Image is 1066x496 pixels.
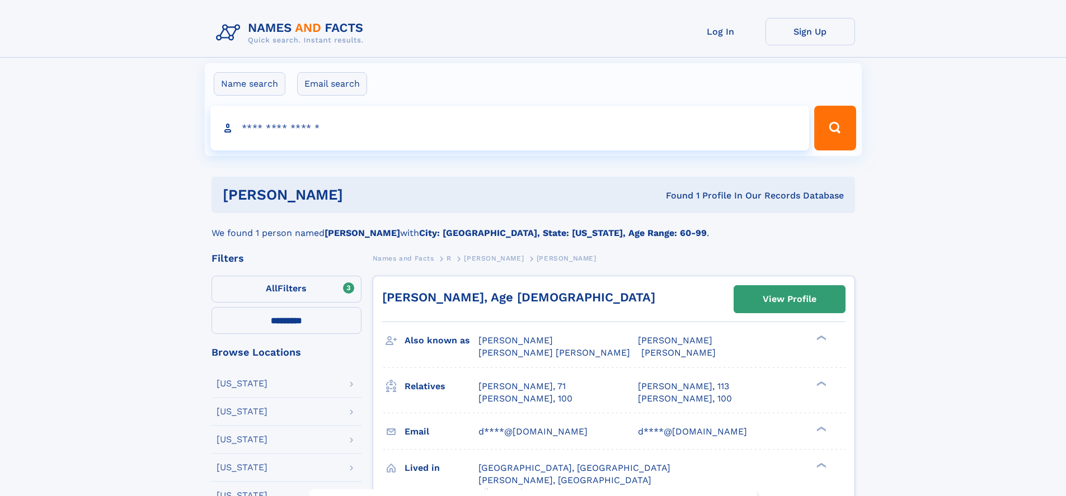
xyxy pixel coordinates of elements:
[405,377,478,396] h3: Relatives
[405,331,478,350] h3: Also known as
[405,459,478,478] h3: Lived in
[766,18,855,45] a: Sign Up
[217,435,267,444] div: [US_STATE]
[814,106,856,150] button: Search Button
[447,254,452,262] span: R
[214,72,285,96] label: Name search
[478,347,630,358] span: [PERSON_NAME] [PERSON_NAME]
[641,347,716,358] span: [PERSON_NAME]
[405,422,478,441] h3: Email
[638,380,729,393] a: [PERSON_NAME], 113
[504,190,844,202] div: Found 1 Profile In Our Records Database
[212,253,361,263] div: Filters
[638,335,712,346] span: [PERSON_NAME]
[814,334,827,342] div: ❯
[814,461,827,469] div: ❯
[266,283,278,294] span: All
[212,213,855,240] div: We found 1 person named with .
[210,106,810,150] input: search input
[478,335,553,346] span: [PERSON_NAME]
[537,254,597,262] span: [PERSON_NAME]
[297,72,367,96] label: Email search
[638,393,732,405] a: [PERSON_NAME], 100
[464,254,524,262] span: [PERSON_NAME]
[478,393,572,405] a: [PERSON_NAME], 100
[382,290,655,304] a: [PERSON_NAME], Age [DEMOGRAPHIC_DATA]
[814,425,827,432] div: ❯
[223,188,505,202] h1: [PERSON_NAME]
[478,462,670,473] span: [GEOGRAPHIC_DATA], [GEOGRAPHIC_DATA]
[419,228,707,238] b: City: [GEOGRAPHIC_DATA], State: [US_STATE], Age Range: 60-99
[212,276,361,303] label: Filters
[478,475,651,485] span: [PERSON_NAME], [GEOGRAPHIC_DATA]
[325,228,400,238] b: [PERSON_NAME]
[373,251,434,265] a: Names and Facts
[734,286,845,313] a: View Profile
[464,251,524,265] a: [PERSON_NAME]
[447,251,452,265] a: R
[676,18,766,45] a: Log In
[212,347,361,357] div: Browse Locations
[217,379,267,388] div: [US_STATE]
[212,18,373,48] img: Logo Names and Facts
[478,380,566,393] a: [PERSON_NAME], 71
[763,286,816,312] div: View Profile
[217,463,267,472] div: [US_STATE]
[814,380,827,387] div: ❯
[217,407,267,416] div: [US_STATE]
